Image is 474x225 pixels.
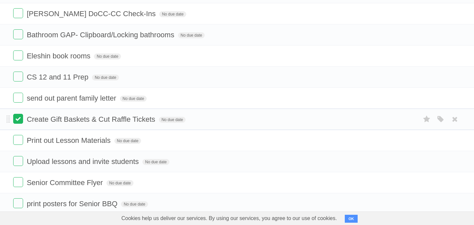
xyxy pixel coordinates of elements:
[13,8,23,18] label: Done
[13,177,23,187] label: Done
[92,75,119,80] span: No due date
[142,159,169,165] span: No due date
[120,96,147,102] span: No due date
[345,215,358,223] button: OK
[27,52,92,60] span: Eleshin book rooms
[27,178,104,187] span: Senior Committee Flyer
[115,212,343,225] span: Cookies help us deliver our services. By using our services, you agree to our use of cookies.
[27,10,157,18] span: [PERSON_NAME] DoCC-CC Check-Ins
[159,11,186,17] span: No due date
[13,29,23,39] label: Done
[27,200,119,208] span: print posters for Senior BBQ
[27,157,140,166] span: Upload lessons and invite students
[13,50,23,60] label: Done
[13,135,23,145] label: Done
[27,31,176,39] span: Bathroom GAP- Clipboard/Locking bathrooms
[114,138,141,144] span: No due date
[13,93,23,103] label: Done
[13,114,23,124] label: Done
[121,201,148,207] span: No due date
[13,198,23,208] label: Done
[106,180,133,186] span: No due date
[27,73,90,81] span: CS 12 and 11 Prep
[27,94,118,102] span: send out parent family letter
[27,115,157,123] span: Create Gift Baskets & Cut Raffle Tickets
[13,72,23,81] label: Done
[159,117,186,123] span: No due date
[27,136,112,145] span: Print out Lesson Materials
[13,156,23,166] label: Done
[94,53,121,59] span: No due date
[421,114,433,125] label: Star task
[178,32,205,38] span: No due date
